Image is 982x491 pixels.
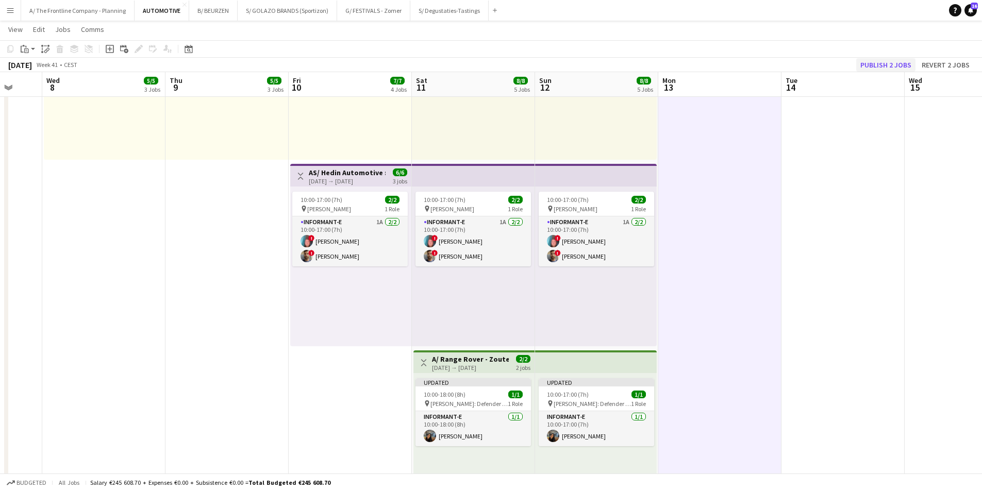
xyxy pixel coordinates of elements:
[238,1,337,21] button: S/ GOLAZO BRANDS (Sportizon)
[554,205,597,213] span: [PERSON_NAME]
[508,196,523,204] span: 2/2
[168,81,182,93] span: 9
[293,76,301,85] span: Fri
[538,81,552,93] span: 12
[514,86,530,93] div: 5 Jobs
[308,235,314,241] span: !
[292,216,408,266] app-card-role: Informant-e1A2/210:00-17:00 (7h)![PERSON_NAME]![PERSON_NAME]
[539,378,654,386] div: Updated
[385,196,400,204] span: 2/2
[391,86,407,93] div: 4 Jobs
[55,25,71,34] span: Jobs
[856,58,916,72] button: Publish 2 jobs
[631,400,646,408] span: 1 Role
[5,477,48,488] button: Budgeted
[508,400,523,408] span: 1 Role
[337,1,410,21] button: G/ FESTIVALS - Zomer
[64,61,77,69] div: CEST
[786,76,797,85] span: Tue
[393,168,407,176] span: 6/6
[135,1,189,21] button: AUTOMOTIVE
[909,76,922,85] span: Wed
[432,354,509,364] h3: A/ Range Rover - Zoute Grand Prix - Defender "Past meets Future" - 11+12/10/25
[424,391,465,398] span: 10:00-18:00 (8h)
[432,364,509,371] div: [DATE] → [DATE]
[415,216,531,266] app-card-role: Informant-e1A2/210:00-17:00 (7h)![PERSON_NAME]![PERSON_NAME]
[414,81,427,93] span: 11
[631,391,646,398] span: 1/1
[539,76,552,85] span: Sun
[77,23,108,36] a: Comms
[513,77,528,84] span: 8/8
[547,391,589,398] span: 10:00-17:00 (7h)
[81,25,104,34] span: Comms
[964,4,977,16] a: 16
[309,177,386,185] div: [DATE] → [DATE]
[415,411,531,446] app-card-role: Informant-e1/110:00-18:00 (8h)[PERSON_NAME]
[4,23,27,36] a: View
[539,192,654,266] app-job-card: 10:00-17:00 (7h)2/2 [PERSON_NAME]1 RoleInformant-e1A2/210:00-17:00 (7h)![PERSON_NAME]![PERSON_NAME]
[547,196,589,204] span: 10:00-17:00 (7h)
[555,235,561,241] span: !
[393,176,407,185] div: 3 jobs
[292,192,408,266] app-job-card: 10:00-17:00 (7h)2/2 [PERSON_NAME]1 RoleInformant-e1A2/210:00-17:00 (7h)![PERSON_NAME]![PERSON_NAME]
[29,23,49,36] a: Edit
[301,196,342,204] span: 10:00-17:00 (7h)
[430,205,474,213] span: [PERSON_NAME]
[431,250,438,256] span: !
[33,25,45,34] span: Edit
[539,216,654,266] app-card-role: Informant-e1A2/210:00-17:00 (7h)![PERSON_NAME]![PERSON_NAME]
[539,378,654,446] app-job-card: Updated10:00-17:00 (7h)1/1 [PERSON_NAME]: Defender "Past meets Future" podium1 RoleInformant-e1/1...
[415,192,531,266] app-job-card: 10:00-17:00 (7h)2/2 [PERSON_NAME]1 RoleInformant-e1A2/210:00-17:00 (7h)![PERSON_NAME]![PERSON_NAME]
[415,378,531,386] div: Updated
[144,77,158,84] span: 5/5
[431,235,438,241] span: !
[971,3,978,9] span: 16
[309,168,386,177] h3: AS/ Hedin Automotive : NIO + FIREFLY - Knokke Zoute Grand Prix (10+11+12/10)
[248,479,330,486] span: Total Budgeted €245 608.70
[170,76,182,85] span: Thu
[637,77,651,84] span: 8/8
[631,205,646,213] span: 1 Role
[45,81,60,93] span: 8
[508,391,523,398] span: 1/1
[416,76,427,85] span: Sat
[267,77,281,84] span: 5/5
[307,205,351,213] span: [PERSON_NAME]
[385,205,400,213] span: 1 Role
[415,378,531,446] app-job-card: Updated10:00-18:00 (8h)1/1 [PERSON_NAME]: Defender "Past meets Future" podium1 RoleInformant-e1/1...
[637,86,653,93] div: 5 Jobs
[8,25,23,34] span: View
[784,81,797,93] span: 14
[21,1,135,21] button: A/ The Frontline Company - Planning
[51,23,75,36] a: Jobs
[430,400,508,408] span: [PERSON_NAME]: Defender "Past meets Future" podium
[8,60,32,70] div: [DATE]
[268,86,284,93] div: 3 Jobs
[390,77,405,84] span: 7/7
[516,363,530,371] div: 2 jobs
[144,86,160,93] div: 3 Jobs
[410,1,489,21] button: S/ Degustaties-Tastings
[189,1,238,21] button: B/ BEURZEN
[46,76,60,85] span: Wed
[555,250,561,256] span: !
[539,411,654,446] app-card-role: Informant-e1/110:00-17:00 (7h)[PERSON_NAME]
[907,81,922,93] span: 15
[554,400,631,408] span: [PERSON_NAME]: Defender "Past meets Future" podium
[508,205,523,213] span: 1 Role
[57,479,81,486] span: All jobs
[16,479,46,486] span: Budgeted
[516,355,530,363] span: 2/2
[308,250,314,256] span: !
[918,58,974,72] button: Revert 2 jobs
[424,196,465,204] span: 10:00-17:00 (7h)
[34,61,60,69] span: Week 41
[631,196,646,204] span: 2/2
[291,81,301,93] span: 10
